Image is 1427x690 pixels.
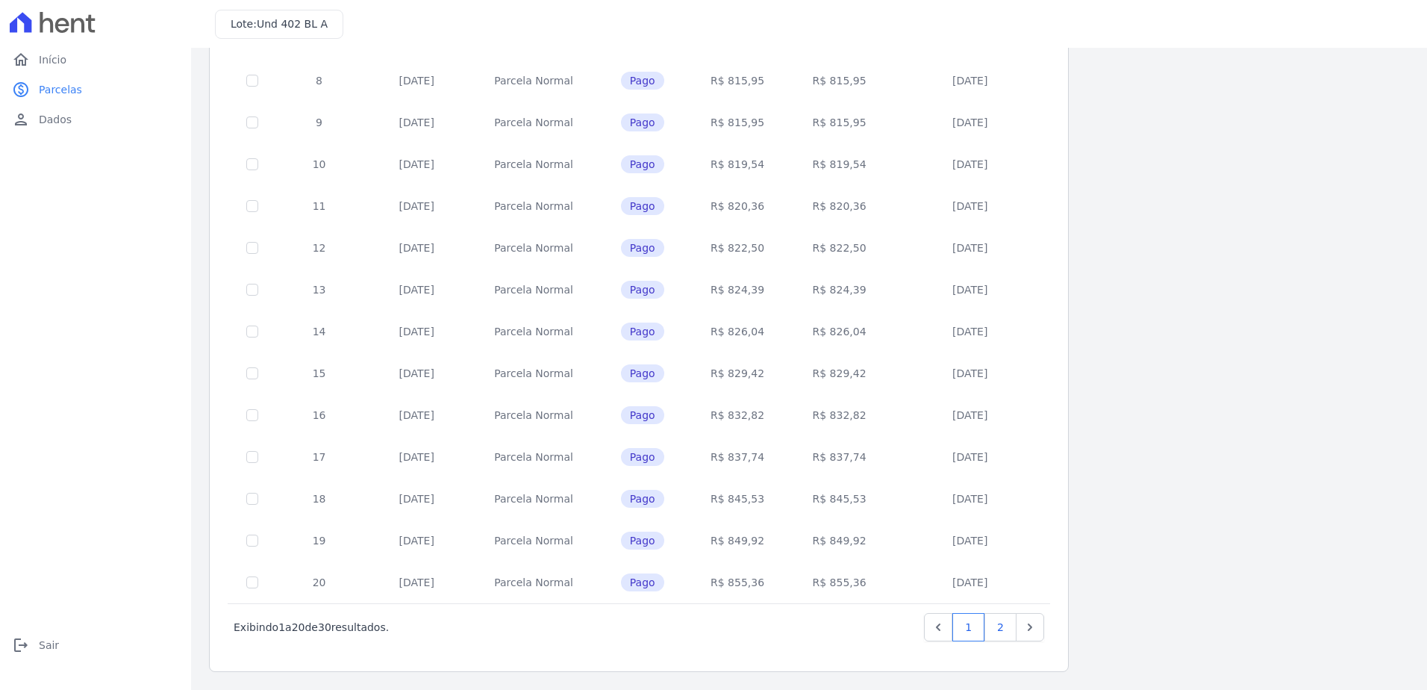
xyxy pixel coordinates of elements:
[893,185,1048,227] td: [DATE]
[276,185,362,227] td: 11
[786,60,892,102] td: R$ 815,95
[893,227,1048,269] td: [DATE]
[621,574,664,591] span: Pago
[621,197,664,215] span: Pago
[471,352,596,394] td: Parcela Normal
[786,143,892,185] td: R$ 819,54
[276,60,362,102] td: 8
[471,60,596,102] td: Parcela Normal
[246,75,258,87] input: Só é possível selecionar pagamentos em aberto
[893,436,1048,478] td: [DATE]
[362,227,471,269] td: [DATE]
[471,520,596,562] td: Parcela Normal
[786,311,892,352] td: R$ 826,04
[362,143,471,185] td: [DATE]
[893,143,1048,185] td: [DATE]
[621,490,664,508] span: Pago
[318,621,331,633] span: 30
[39,82,82,97] span: Parcelas
[246,242,258,254] input: Só é possível selecionar pagamentos em aberto
[362,102,471,143] td: [DATE]
[276,436,362,478] td: 17
[689,269,787,311] td: R$ 824,39
[786,102,892,143] td: R$ 815,95
[621,281,664,299] span: Pago
[689,143,787,185] td: R$ 819,54
[689,227,787,269] td: R$ 822,50
[6,105,185,134] a: personDados
[984,613,1017,641] a: 2
[786,352,892,394] td: R$ 829,42
[471,478,596,520] td: Parcela Normal
[246,409,258,421] input: Só é possível selecionar pagamentos em aberto
[278,621,285,633] span: 1
[924,613,952,641] a: Previous
[276,143,362,185] td: 10
[6,45,185,75] a: homeInício
[689,478,787,520] td: R$ 845,53
[471,185,596,227] td: Parcela Normal
[246,451,258,463] input: Só é possível selecionar pagamentos em aberto
[621,448,664,466] span: Pago
[786,394,892,436] td: R$ 832,82
[893,478,1048,520] td: [DATE]
[6,630,185,660] a: logoutSair
[471,562,596,603] td: Parcela Normal
[257,18,328,30] span: Und 402 BL A
[689,436,787,478] td: R$ 837,74
[621,406,664,424] span: Pago
[786,436,892,478] td: R$ 837,74
[276,227,362,269] td: 12
[246,576,258,588] input: Só é possível selecionar pagamentos em aberto
[621,364,664,382] span: Pago
[893,562,1048,603] td: [DATE]
[12,636,30,654] i: logout
[689,352,787,394] td: R$ 829,42
[621,532,664,550] span: Pago
[786,185,892,227] td: R$ 820,36
[246,158,258,170] input: Só é possível selecionar pagamentos em aberto
[471,436,596,478] td: Parcela Normal
[362,478,471,520] td: [DATE]
[276,269,362,311] td: 13
[12,111,30,128] i: person
[39,638,59,653] span: Sair
[893,269,1048,311] td: [DATE]
[246,284,258,296] input: Só é possível selecionar pagamentos em aberto
[786,269,892,311] td: R$ 824,39
[12,81,30,99] i: paid
[362,185,471,227] td: [DATE]
[276,352,362,394] td: 15
[234,620,389,635] p: Exibindo a de resultados.
[362,60,471,102] td: [DATE]
[786,562,892,603] td: R$ 855,36
[231,16,328,32] h3: Lote:
[362,311,471,352] td: [DATE]
[786,478,892,520] td: R$ 845,53
[246,367,258,379] input: Só é possível selecionar pagamentos em aberto
[893,352,1048,394] td: [DATE]
[621,72,664,90] span: Pago
[689,562,787,603] td: R$ 855,36
[276,478,362,520] td: 18
[362,520,471,562] td: [DATE]
[952,613,984,641] a: 1
[276,394,362,436] td: 16
[689,394,787,436] td: R$ 832,82
[621,323,664,341] span: Pago
[471,394,596,436] td: Parcela Normal
[276,562,362,603] td: 20
[246,200,258,212] input: Só é possível selecionar pagamentos em aberto
[689,185,787,227] td: R$ 820,36
[621,114,664,131] span: Pago
[39,112,72,127] span: Dados
[246,326,258,338] input: Só é possível selecionar pagamentos em aberto
[1016,613,1044,641] a: Next
[471,311,596,352] td: Parcela Normal
[786,520,892,562] td: R$ 849,92
[12,51,30,69] i: home
[689,60,787,102] td: R$ 815,95
[621,155,664,173] span: Pago
[893,60,1048,102] td: [DATE]
[471,143,596,185] td: Parcela Normal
